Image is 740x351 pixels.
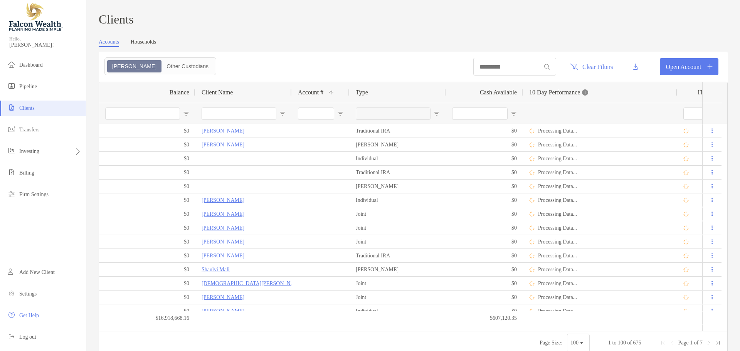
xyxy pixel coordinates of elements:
[202,195,244,205] a: [PERSON_NAME]
[350,180,446,193] div: [PERSON_NAME]
[529,281,535,286] img: Processing Data icon
[99,39,119,47] a: Accounts
[529,239,535,245] img: Processing Data icon
[202,292,244,302] a: [PERSON_NAME]
[7,168,16,177] img: billing icon
[99,249,195,262] div: $0
[105,107,180,120] input: Balance Filter Input
[544,64,550,70] img: input icon
[529,128,535,134] img: Processing Data icon
[279,111,286,117] button: Open Filter Menu
[683,267,689,272] img: Processing Data icon
[678,340,689,346] span: Page
[683,309,689,314] img: Processing Data icon
[690,340,693,346] span: 1
[669,340,675,346] div: Previous Page
[202,306,244,316] a: [PERSON_NAME]
[202,126,244,136] p: [PERSON_NAME]
[660,58,718,75] a: Open Account
[446,263,523,276] div: $0
[19,312,39,318] span: Get Help
[538,225,577,231] p: Processing Data...
[683,212,689,217] img: Processing Data icon
[19,62,43,68] span: Dashboard
[99,277,195,290] div: $0
[202,251,244,260] p: [PERSON_NAME]
[480,89,517,96] span: Cash Available
[446,291,523,304] div: $0
[183,111,189,117] button: Open Filter Menu
[538,141,577,148] p: Processing Data...
[99,221,195,235] div: $0
[700,340,703,346] span: 7
[7,267,16,276] img: add_new_client icon
[446,221,523,235] div: $0
[446,207,523,221] div: $0
[683,107,708,120] input: ITD Filter Input
[337,111,343,117] button: Open Filter Menu
[538,169,577,176] p: Processing Data...
[538,266,577,273] p: Processing Data...
[19,269,55,275] span: Add New Client
[511,111,517,117] button: Open Filter Menu
[202,140,244,149] a: [PERSON_NAME]
[350,235,446,249] div: Joint
[683,281,689,286] img: Processing Data icon
[99,291,195,304] div: $0
[570,340,579,346] div: 100
[683,142,689,148] img: Processing Data icon
[538,183,577,190] p: Processing Data...
[99,304,195,318] div: $0
[538,155,577,162] p: Processing Data...
[104,57,216,75] div: segmented control
[694,340,699,346] span: of
[19,334,36,340] span: Log out
[99,180,195,193] div: $0
[618,340,626,346] span: 100
[446,124,523,138] div: $0
[99,166,195,179] div: $0
[350,291,446,304] div: Joint
[19,291,37,297] span: Settings
[99,263,195,276] div: $0
[108,61,161,72] div: Zoe
[7,81,16,91] img: pipeline icon
[99,138,195,151] div: $0
[202,223,244,233] a: [PERSON_NAME]
[19,105,35,111] span: Clients
[298,89,323,96] span: Account #
[202,107,276,120] input: Client Name Filter Input
[706,340,712,346] div: Next Page
[446,277,523,290] div: $0
[529,309,535,314] img: Processing Data icon
[7,189,16,198] img: firm-settings icon
[350,304,446,318] div: Individual
[529,198,535,203] img: Processing Data icon
[202,237,244,247] p: [PERSON_NAME]
[19,148,39,154] span: Investing
[683,253,689,259] img: Processing Data icon
[564,58,619,75] button: Clear Filters
[350,138,446,151] div: [PERSON_NAME]
[538,238,577,245] p: Processing Data...
[452,107,508,120] input: Cash Available Filter Input
[698,89,717,96] div: ITD
[538,308,577,314] p: Processing Data...
[9,42,81,48] span: [PERSON_NAME]!
[350,166,446,179] div: Traditional IRA
[529,225,535,231] img: Processing Data icon
[446,152,523,165] div: $0
[202,265,230,274] a: Shaulvi Mali
[529,267,535,272] img: Processing Data icon
[202,279,304,288] a: [DEMOGRAPHIC_DATA][PERSON_NAME]
[99,193,195,207] div: $0
[350,277,446,290] div: Joint
[633,340,641,346] span: 675
[683,184,689,189] img: Processing Data icon
[715,340,721,346] div: Last Page
[446,249,523,262] div: $0
[99,12,728,27] h3: Clients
